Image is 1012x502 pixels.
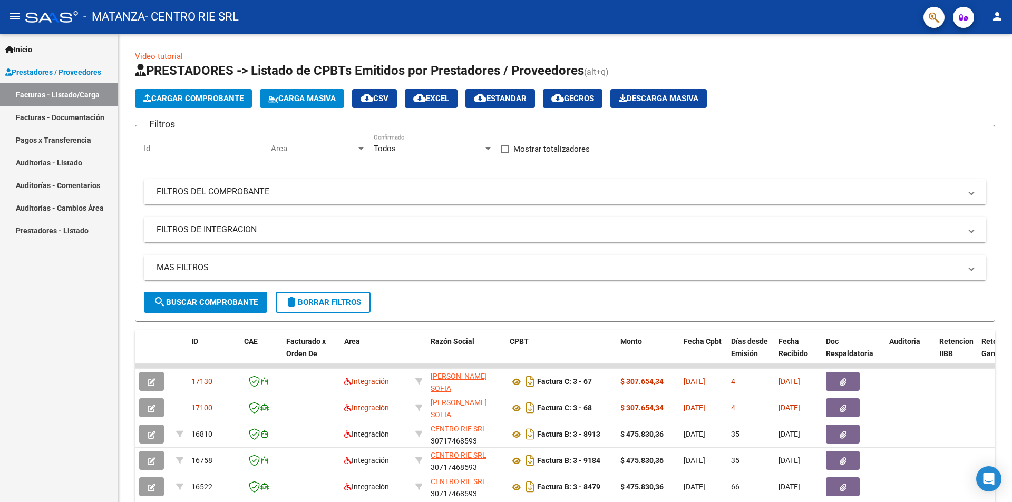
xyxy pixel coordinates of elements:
mat-panel-title: FILTROS DE INTEGRACION [157,224,961,235]
button: Carga Masiva [260,89,344,108]
span: Integración [344,456,389,465]
button: Gecros [543,89,602,108]
span: Estandar [474,94,527,103]
span: Integración [344,403,389,412]
span: Integración [344,430,389,438]
strong: Factura C: 3 - 67 [537,378,592,386]
span: 16810 [191,430,212,438]
span: 66 [731,483,739,491]
datatable-header-cell: Area [340,330,411,377]
span: [DATE] [684,377,705,386]
i: Descargar documento [523,373,537,390]
button: Borrar Filtros [276,292,371,313]
span: CENTRO RIE SRL [431,451,486,459]
strong: $ 307.654,34 [620,403,664,412]
mat-icon: cloud_download [551,92,564,104]
span: Area [271,144,356,153]
span: Fecha Recibido [779,337,808,358]
span: Fecha Cpbt [684,337,722,346]
mat-panel-title: FILTROS DEL COMPROBANTE [157,186,961,198]
datatable-header-cell: ID [187,330,240,377]
span: [DATE] [779,483,800,491]
div: 30717468593 [431,476,501,498]
div: 20423537540 [431,370,501,392]
strong: $ 475.830,36 [620,483,664,491]
datatable-header-cell: CAE [240,330,282,377]
span: [DATE] [684,483,705,491]
i: Descargar documento [523,399,537,416]
span: CPBT [510,337,529,346]
span: Prestadores / Proveedores [5,66,101,78]
span: Buscar Comprobante [153,298,258,307]
div: 30717468593 [431,423,501,445]
span: CENTRO RIE SRL [431,477,486,486]
button: Descarga Masiva [610,89,707,108]
span: [DATE] [779,377,800,386]
span: [DATE] [779,430,800,438]
span: Monto [620,337,642,346]
mat-icon: search [153,296,166,308]
div: 30717468593 [431,449,501,471]
span: [DATE] [684,430,705,438]
span: Todos [374,144,396,153]
span: PRESTADORES -> Listado de CPBTs Emitidos por Prestadores / Proveedores [135,63,584,78]
span: 4 [731,403,735,412]
h3: Filtros [144,117,180,132]
span: 17130 [191,377,212,386]
span: - MATANZA [83,5,145,28]
span: [DATE] [684,456,705,465]
datatable-header-cell: CPBT [505,330,616,377]
span: Borrar Filtros [285,298,361,307]
mat-icon: cloud_download [413,92,426,104]
span: Integración [344,377,389,386]
span: Descarga Masiva [619,94,698,103]
datatable-header-cell: Retencion IIBB [935,330,977,377]
i: Descargar documento [523,426,537,442]
datatable-header-cell: Días desde Emisión [727,330,774,377]
button: CSV [352,89,397,108]
mat-expansion-panel-header: MAS FILTROS [144,255,986,280]
span: [DATE] [779,403,800,412]
strong: Factura B: 3 - 9184 [537,457,600,465]
strong: $ 475.830,36 [620,456,664,465]
span: [DATE] [779,456,800,465]
mat-icon: person [991,10,1004,23]
span: EXCEL [413,94,449,103]
span: Retencion IIBB [939,337,974,358]
app-download-masive: Descarga masiva de comprobantes (adjuntos) [610,89,707,108]
span: ID [191,337,198,346]
datatable-header-cell: Fecha Cpbt [679,330,727,377]
span: 35 [731,456,739,465]
mat-icon: delete [285,296,298,308]
div: Open Intercom Messenger [976,466,1001,491]
span: CAE [244,337,258,346]
strong: $ 307.654,34 [620,377,664,386]
span: Cargar Comprobante [143,94,244,103]
span: Inicio [5,44,32,55]
datatable-header-cell: Razón Social [426,330,505,377]
button: Cargar Comprobante [135,89,252,108]
span: CSV [361,94,388,103]
span: Doc Respaldatoria [826,337,873,358]
strong: Factura C: 3 - 68 [537,404,592,412]
a: Video tutorial [135,52,183,61]
mat-icon: cloud_download [361,92,373,104]
span: Días desde Emisión [731,337,768,358]
i: Descargar documento [523,452,537,469]
div: 20423537540 [431,397,501,419]
strong: $ 475.830,36 [620,430,664,438]
mat-expansion-panel-header: FILTROS DEL COMPROBANTE [144,179,986,204]
strong: Factura B: 3 - 8913 [537,430,600,439]
mat-panel-title: MAS FILTROS [157,262,961,273]
span: 17100 [191,403,212,412]
span: (alt+q) [584,67,609,77]
span: Integración [344,483,389,491]
span: 16522 [191,483,212,491]
span: Auditoria [889,337,920,346]
datatable-header-cell: Auditoria [885,330,935,377]
span: CENTRO RIE SRL [431,425,486,433]
mat-icon: cloud_download [474,92,486,104]
strong: Factura B: 3 - 8479 [537,483,600,491]
i: Descargar documento [523,478,537,495]
span: 16758 [191,456,212,465]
